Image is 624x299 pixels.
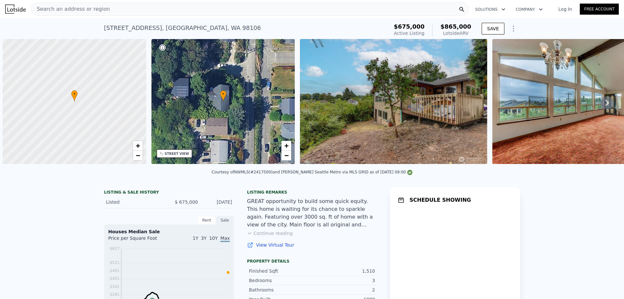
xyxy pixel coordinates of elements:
span: Active Listing [394,31,424,36]
div: Listing remarks [247,190,377,195]
div: [STREET_ADDRESS] , [GEOGRAPHIC_DATA] , WA 98106 [104,23,261,33]
div: Bathrooms [249,287,312,293]
div: LISTING & SALE HISTORY [104,190,234,196]
tspan: $521 [110,260,120,265]
span: $675,000 [394,23,425,30]
tspan: $627 [110,246,120,251]
span: + [136,142,140,150]
h1: SCHEDULE SHOWING [409,196,471,204]
div: Houses Median Sale [108,228,230,235]
span: + [284,142,289,150]
div: Price per Square Foot [108,235,169,245]
span: − [136,151,140,159]
div: GREAT opportunity to build some quick equity. This home is waiting for its chance to sparkle agai... [247,197,377,229]
span: • [71,91,78,97]
img: NWMLS Logo [407,170,412,175]
span: − [284,151,289,159]
span: $865,000 [440,23,471,30]
a: Zoom out [281,151,291,160]
button: SAVE [482,23,504,34]
tspan: $401 [110,276,120,281]
button: Company [511,4,548,15]
div: Courtesy of NWMLS (#2417500) and [PERSON_NAME] Seattle Metro via MLS GRID as of [DATE] 09:00 [212,170,412,174]
div: Sale [216,216,234,224]
span: Search an address or region [32,5,110,13]
div: STREET VIEW [165,151,189,156]
a: Log In [551,6,580,12]
div: • [71,90,78,102]
div: 2 [312,287,375,293]
div: Listed [106,199,164,205]
div: Lotside ARV [440,30,471,36]
span: Max [220,236,230,242]
div: • [220,90,227,102]
div: Bedrooms [249,277,312,284]
button: Continue reading [247,230,293,237]
div: [DATE] [203,199,232,205]
span: 10Y [209,236,218,241]
div: Rent [198,216,216,224]
a: Free Account [580,4,619,15]
span: 1Y [193,236,198,241]
a: View Virtual Tour [247,242,377,248]
div: Finished Sqft [249,268,312,274]
tspan: $281 [110,292,120,297]
span: $ 675,000 [175,199,198,205]
div: 1,510 [312,268,375,274]
img: Lotside [5,5,26,14]
button: Show Options [507,22,520,35]
span: • [220,91,227,97]
img: Sale: 167413274 Parcel: 97598632 [300,39,487,164]
a: Zoom out [133,151,143,160]
button: Solutions [470,4,511,15]
span: 3Y [201,236,206,241]
div: 3 [312,277,375,284]
div: Property details [247,259,377,264]
a: Zoom in [281,141,291,151]
tspan: $341 [110,284,120,289]
a: Zoom in [133,141,143,151]
tspan: $461 [110,268,120,273]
